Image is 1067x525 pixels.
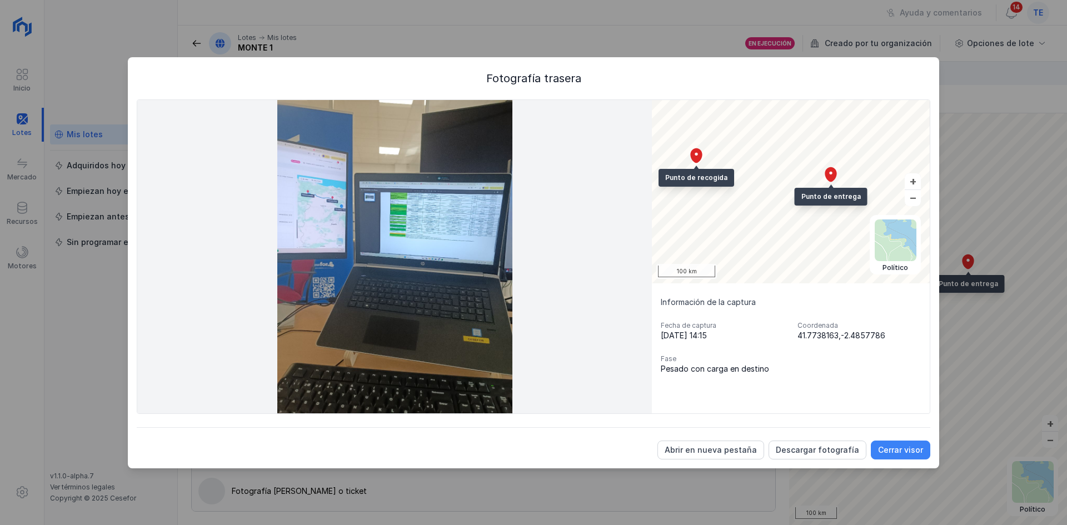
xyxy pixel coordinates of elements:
button: Descargar fotografía [769,441,866,459]
div: Abrir en nueva pestaña [665,444,757,456]
div: Coordenada [797,321,921,330]
div: 41.7738163,-2.4857786 [797,330,921,341]
div: Cerrar visor [878,444,923,456]
div: [DATE] 14:15 [661,330,784,341]
div: Fotografía trasera [137,71,930,86]
img: political.webp [875,219,916,261]
button: + [905,173,921,189]
button: Abrir en nueva pestaña [657,441,764,459]
div: Pesado con carga en destino [661,363,784,374]
div: Fase [661,354,784,363]
button: – [905,190,921,206]
img: https://storage.googleapis.com/prod---trucker-nemus.appspot.com/images/453/453-4.jpg?X-Goog-Algor... [137,100,652,413]
div: Fecha de captura [661,321,784,330]
button: Cerrar visor [871,441,930,459]
div: Descargar fotografía [776,444,859,456]
div: Político [875,263,916,272]
div: Información de la captura [661,297,921,308]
